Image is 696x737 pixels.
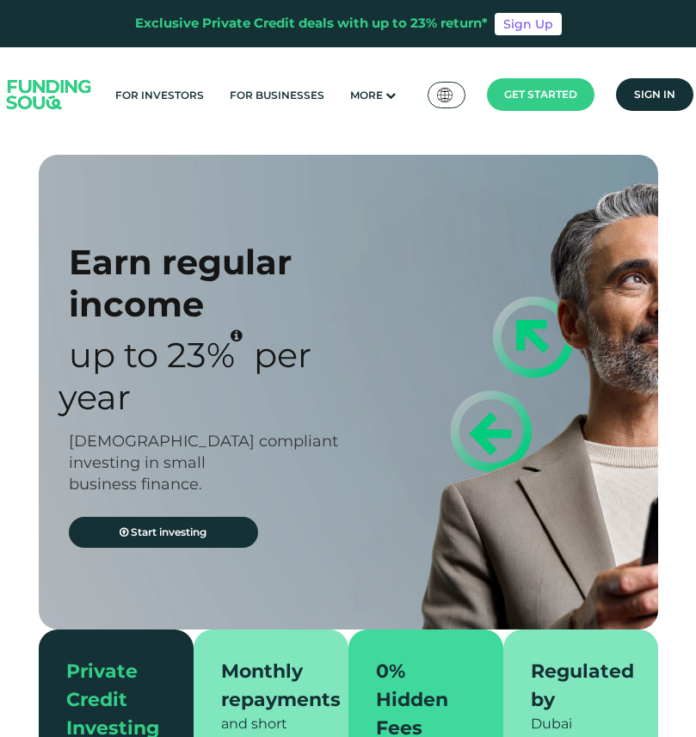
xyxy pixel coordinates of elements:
[231,329,243,342] i: 23% IRR (expected) ~ 15% Net yield (expected)
[69,334,235,376] span: Up to 23%
[135,14,488,34] div: Exclusive Private Credit deals with up to 23% return*
[504,88,577,101] span: Get started
[69,241,361,325] div: Earn regular income
[531,657,620,714] div: Regulated by
[111,81,208,109] a: For Investors
[69,432,338,494] span: [DEMOGRAPHIC_DATA] compliant investing in small business finance.
[437,88,453,102] img: SA Flag
[616,78,693,111] a: Sign in
[221,657,311,714] div: Monthly repayments
[69,517,258,548] a: Start investing
[495,13,562,35] a: Sign Up
[350,89,383,101] span: More
[131,525,206,538] span: Start investing
[225,81,329,109] a: For Businesses
[634,88,675,101] span: Sign in
[59,334,311,418] span: Per Year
